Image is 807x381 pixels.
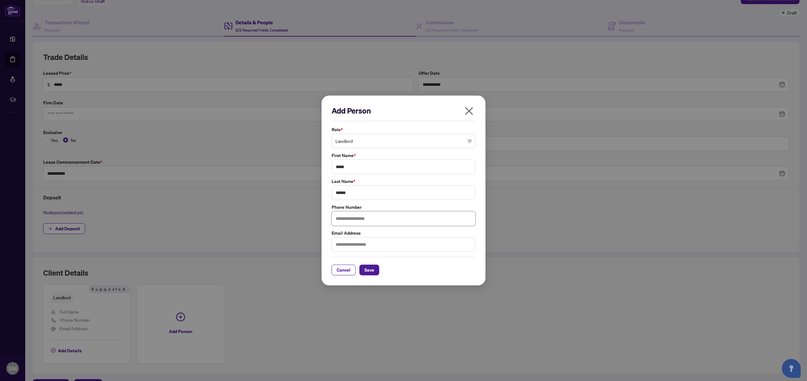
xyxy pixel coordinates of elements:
[332,204,475,211] label: Phone Number
[332,126,475,133] label: Role
[335,135,472,147] span: Landlord
[364,265,374,275] span: Save
[359,265,379,275] button: Save
[332,152,475,159] label: First Name
[332,230,475,237] label: Email Address
[468,139,472,143] span: close-circle
[332,265,356,275] button: Cancel
[337,265,351,275] span: Cancel
[464,106,474,116] span: close
[332,106,475,116] h2: Add Person
[332,178,475,185] label: Last Name
[782,359,801,378] button: Open asap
